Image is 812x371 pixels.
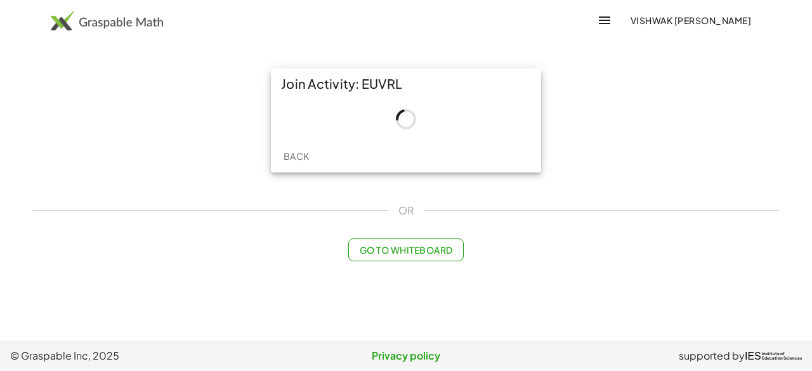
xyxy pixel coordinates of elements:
[10,348,274,363] span: © Graspable Inc, 2025
[398,203,414,218] span: OR
[274,348,538,363] a: Privacy policy
[283,150,309,162] span: Back
[359,244,452,256] span: Go to Whiteboard
[630,15,751,26] span: Vishwak [PERSON_NAME]
[348,238,463,261] button: Go to Whiteboard
[679,348,745,363] span: supported by
[276,145,317,167] button: Back
[745,350,761,362] span: IES
[745,348,802,363] a: IESInstitute ofEducation Sciences
[271,68,541,99] div: Join Activity: EUVRL
[620,9,761,32] button: Vishwak [PERSON_NAME]
[762,352,802,361] span: Institute of Education Sciences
